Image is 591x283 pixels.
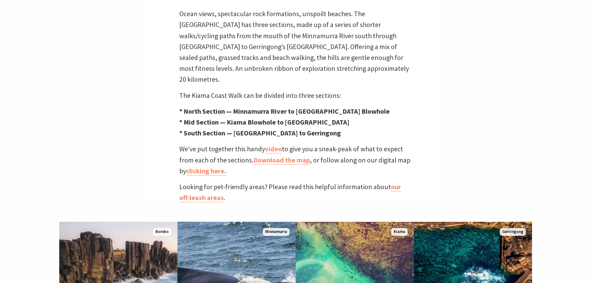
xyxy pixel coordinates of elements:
a: clicking here. [186,167,226,176]
strong: * Mid Section — Kiama Blowhole to [GEOGRAPHIC_DATA] [179,118,349,126]
a: Download the map [253,156,310,165]
p: Looking for pet-friendly areas? Please read this helpful information about . [179,181,412,203]
p: The Kiama Coast Walk can be divided into three sections: [179,90,412,101]
p: Ocean views, spectacular rock formations, unspoilt beaches. The [GEOGRAPHIC_DATA] has three secti... [179,8,412,85]
a: video [265,144,282,153]
strong: * North Section — Minnamurra River to [GEOGRAPHIC_DATA] Blowhole [179,107,390,116]
p: We’ve put together this handy to give you a sneak-peak of what to expect from each of the section... [179,144,412,176]
span: Minnamurra [263,228,289,236]
span: Kiama [391,228,408,236]
strong: * South Section — [GEOGRAPHIC_DATA] to Gerringong [179,129,341,137]
a: our off-leash areas [179,182,401,202]
span: Bombo [153,228,171,236]
span: Gerringong [500,228,526,236]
